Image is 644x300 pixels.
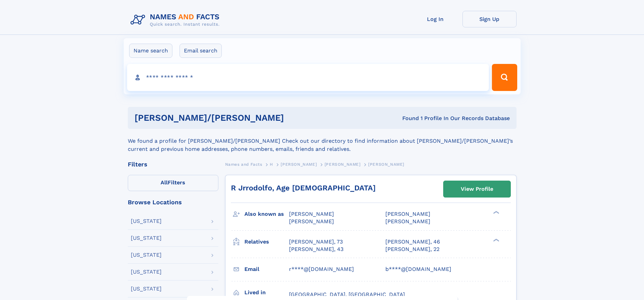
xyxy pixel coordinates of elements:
[444,181,510,197] a: View Profile
[461,181,493,197] div: View Profile
[135,114,343,122] h1: [PERSON_NAME]/[PERSON_NAME]
[281,162,317,167] span: [PERSON_NAME]
[131,269,162,275] div: [US_STATE]
[128,199,218,205] div: Browse Locations
[244,263,289,275] h3: Email
[289,238,343,246] a: [PERSON_NAME], 73
[270,162,273,167] span: H
[128,129,517,153] div: We found a profile for [PERSON_NAME]/[PERSON_NAME] Check out our directory to find information ab...
[385,246,439,253] a: [PERSON_NAME], 22
[289,211,334,217] span: [PERSON_NAME]
[343,115,510,122] div: Found 1 Profile In Our Records Database
[289,291,405,298] span: [GEOGRAPHIC_DATA], [GEOGRAPHIC_DATA]
[128,175,218,191] label: Filters
[492,64,517,91] button: Search Button
[289,218,334,225] span: [PERSON_NAME]
[127,64,489,91] input: search input
[231,184,376,192] a: R Jrrodolfo, Age [DEMOGRAPHIC_DATA]
[244,236,289,248] h3: Relatives
[244,208,289,220] h3: Also known as
[462,11,517,27] a: Sign Up
[131,252,162,258] div: [US_STATE]
[131,286,162,292] div: [US_STATE]
[385,238,440,246] a: [PERSON_NAME], 46
[131,235,162,241] div: [US_STATE]
[270,160,273,168] a: H
[289,246,343,253] a: [PERSON_NAME], 43
[325,162,361,167] span: [PERSON_NAME]
[129,44,172,58] label: Name search
[408,11,462,27] a: Log In
[244,287,289,298] h3: Lived in
[368,162,404,167] span: [PERSON_NAME]
[225,160,262,168] a: Names and Facts
[281,160,317,168] a: [PERSON_NAME]
[325,160,361,168] a: [PERSON_NAME]
[128,11,225,29] img: Logo Names and Facts
[385,211,430,217] span: [PERSON_NAME]
[492,210,500,215] div: ❯
[131,218,162,224] div: [US_STATE]
[180,44,222,58] label: Email search
[492,238,500,242] div: ❯
[385,218,430,225] span: [PERSON_NAME]
[128,161,218,167] div: Filters
[161,179,168,186] span: All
